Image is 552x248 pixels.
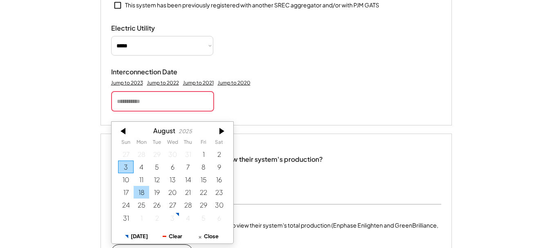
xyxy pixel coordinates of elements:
[118,186,134,199] div: 8/17/2025
[165,147,180,160] div: 7/30/2025
[165,173,180,186] div: 8/13/2025
[134,173,149,186] div: 8/11/2025
[218,80,250,86] div: Jump to 2020
[118,147,134,160] div: 7/27/2025
[178,128,192,134] div: 2025
[118,229,154,243] button: [DATE]
[180,199,196,211] div: 8/28/2025
[134,186,149,199] div: 8/18/2025
[118,160,134,173] div: 8/03/2025
[149,199,165,211] div: 8/26/2025
[149,160,165,173] div: 8/05/2025
[196,139,211,147] th: Friday
[125,1,379,9] div: This system has been previously registered with another SREC aggregator and/or with PJM GATS
[165,160,180,173] div: 8/06/2025
[111,80,143,86] div: Jump to 2023
[118,211,134,224] div: 8/31/2025
[211,160,227,173] div: 8/09/2025
[134,147,149,160] div: 7/28/2025
[149,139,165,147] th: Tuesday
[196,147,211,160] div: 8/01/2025
[180,211,196,224] div: 9/04/2025
[196,160,211,173] div: 8/08/2025
[134,199,149,211] div: 8/25/2025
[147,80,179,86] div: Jump to 2022
[118,199,134,211] div: 8/24/2025
[149,147,165,160] div: 7/29/2025
[165,199,180,211] div: 8/27/2025
[180,186,196,199] div: 8/21/2025
[134,211,149,224] div: 9/01/2025
[153,127,175,134] div: August
[211,186,227,199] div: 8/23/2025
[134,160,149,173] div: 8/04/2025
[149,173,165,186] div: 8/12/2025
[196,173,211,186] div: 8/15/2025
[183,80,214,86] div: Jump to 2021
[211,147,227,160] div: 8/02/2025
[211,211,227,224] div: 9/06/2025
[196,186,211,199] div: 8/22/2025
[118,173,134,186] div: 8/10/2025
[180,173,196,186] div: 8/14/2025
[196,211,211,224] div: 9/05/2025
[165,211,180,224] div: 9/03/2025
[154,229,190,243] button: Clear
[211,199,227,211] div: 8/30/2025
[134,139,149,147] th: Monday
[118,139,134,147] th: Sunday
[180,160,196,173] div: 8/07/2025
[211,173,227,186] div: 8/16/2025
[111,68,193,76] div: Interconnection Date
[196,199,211,211] div: 8/29/2025
[180,139,196,147] th: Thursday
[211,139,227,147] th: Saturday
[149,186,165,199] div: 8/19/2025
[165,186,180,199] div: 8/20/2025
[180,147,196,160] div: 7/31/2025
[190,229,226,243] button: Close
[165,139,180,147] th: Wednesday
[111,221,441,238] div: If the customer use more than one app to view their system's total production (Enphase Enlighten ...
[149,211,165,224] div: 9/02/2025
[111,24,193,33] div: Electric Utility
